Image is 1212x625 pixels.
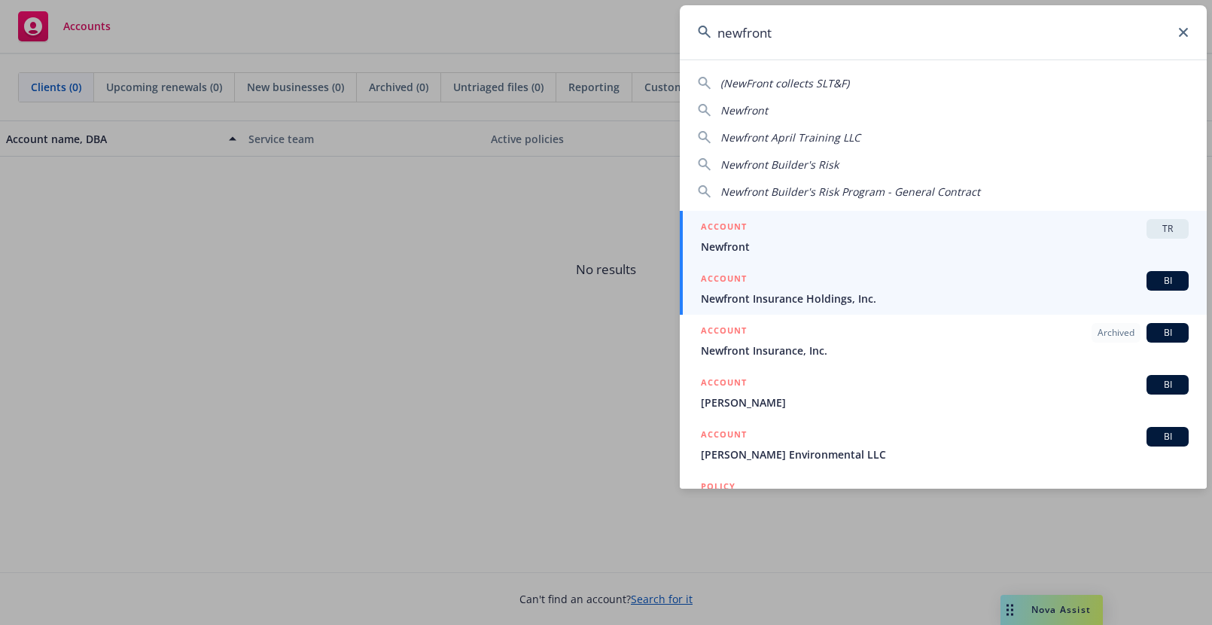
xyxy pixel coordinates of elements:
[1153,222,1183,236] span: TR
[1153,274,1183,288] span: BI
[701,479,735,494] h5: POLICY
[680,315,1207,367] a: ACCOUNTArchivedBINewfront Insurance, Inc.
[720,103,768,117] span: Newfront
[701,447,1189,462] span: [PERSON_NAME] Environmental LLC
[680,211,1207,263] a: ACCOUNTTRNewfront
[1098,326,1134,340] span: Archived
[701,271,747,289] h5: ACCOUNT
[680,5,1207,59] input: Search...
[720,76,849,90] span: (NewFront collects SLT&F)
[680,367,1207,419] a: ACCOUNTBI[PERSON_NAME]
[680,263,1207,315] a: ACCOUNTBINewfront Insurance Holdings, Inc.
[1153,430,1183,444] span: BI
[1153,378,1183,392] span: BI
[680,419,1207,471] a: ACCOUNTBI[PERSON_NAME] Environmental LLC
[701,219,747,237] h5: ACCOUNT
[701,395,1189,410] span: [PERSON_NAME]
[701,343,1189,358] span: Newfront Insurance, Inc.
[720,130,860,145] span: Newfront April Training LLC
[701,375,747,393] h5: ACCOUNT
[720,157,839,172] span: Newfront Builder's Risk
[701,323,747,341] h5: ACCOUNT
[1153,326,1183,340] span: BI
[701,291,1189,306] span: Newfront Insurance Holdings, Inc.
[720,184,980,199] span: Newfront Builder's Risk Program - General Contract
[701,239,1189,255] span: Newfront
[680,471,1207,535] a: POLICY
[701,427,747,445] h5: ACCOUNT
